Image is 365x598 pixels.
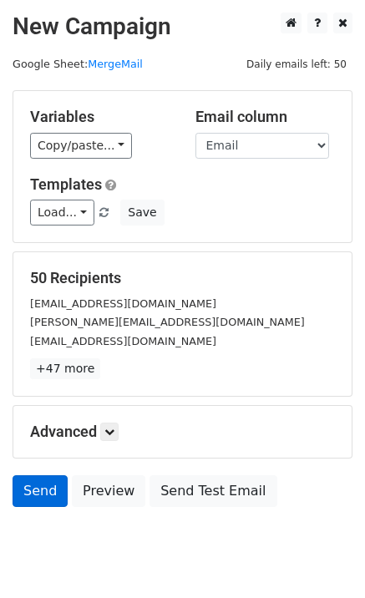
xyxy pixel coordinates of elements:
h5: 50 Recipients [30,269,335,287]
a: Daily emails left: 50 [241,58,352,70]
small: [EMAIL_ADDRESS][DOMAIN_NAME] [30,335,216,347]
span: Daily emails left: 50 [241,55,352,73]
h5: Advanced [30,423,335,441]
a: Preview [72,475,145,507]
a: Load... [30,200,94,226]
a: Send [13,475,68,507]
iframe: Chat Widget [281,518,365,598]
a: +47 more [30,358,100,379]
h5: Email column [195,108,336,126]
small: [PERSON_NAME][EMAIL_ADDRESS][DOMAIN_NAME] [30,316,305,328]
h5: Variables [30,108,170,126]
small: [EMAIL_ADDRESS][DOMAIN_NAME] [30,297,216,310]
small: Google Sheet: [13,58,143,70]
a: Copy/paste... [30,133,132,159]
a: Templates [30,175,102,193]
button: Save [120,200,164,226]
a: MergeMail [88,58,143,70]
a: Send Test Email [150,475,276,507]
h2: New Campaign [13,13,352,41]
